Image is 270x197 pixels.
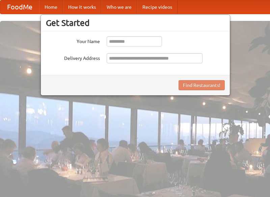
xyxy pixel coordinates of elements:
a: Who we are [101,0,137,14]
h3: Get Started [46,18,225,28]
a: How it works [63,0,101,14]
a: Recipe videos [137,0,178,14]
button: Find Restaurants! [179,80,225,90]
label: Delivery Address [46,53,100,62]
label: Your Name [46,36,100,45]
a: FoodMe [0,0,39,14]
a: Home [39,0,63,14]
